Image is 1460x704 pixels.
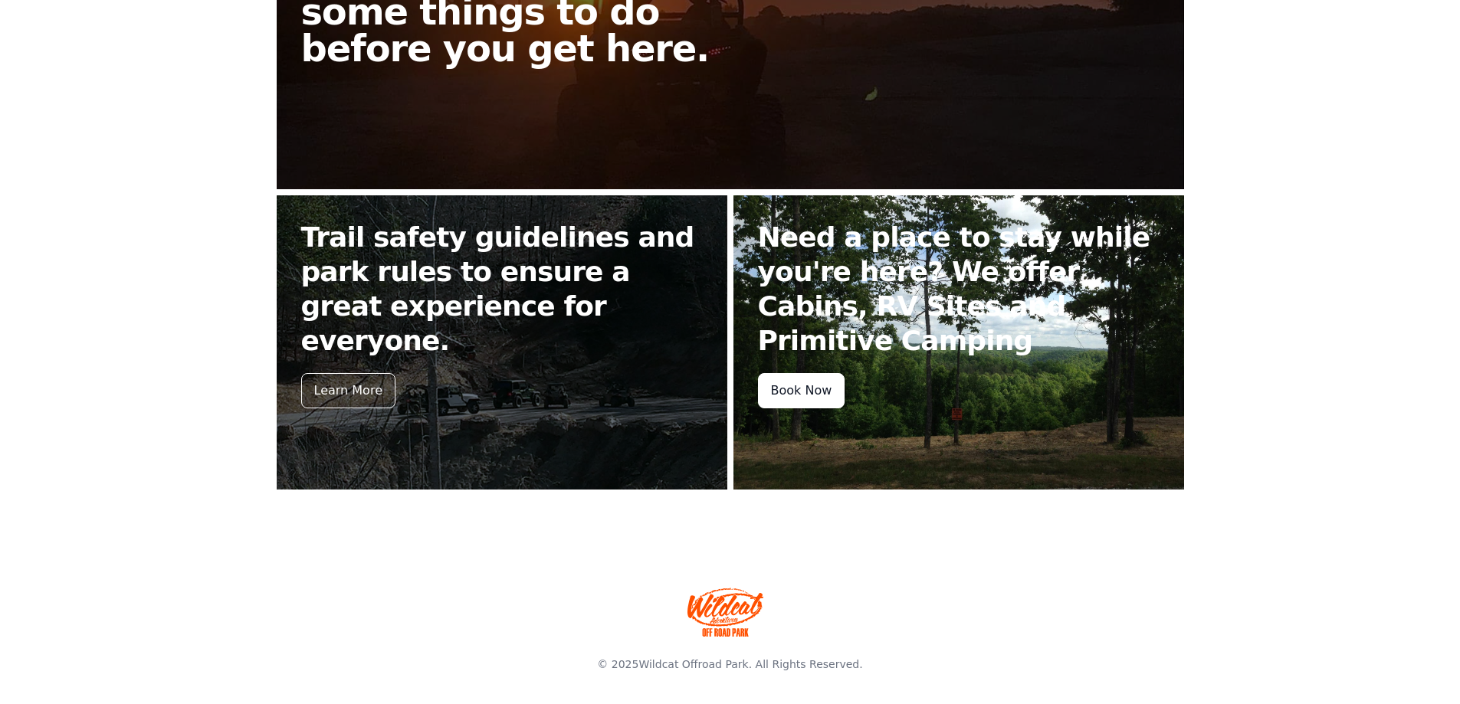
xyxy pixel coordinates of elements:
a: Trail safety guidelines and park rules to ensure a great experience for everyone. Learn More [277,195,727,490]
h2: Need a place to stay while you're here? We offer Cabins, RV Sites and Primitive Camping [758,220,1160,358]
div: Book Now [758,373,845,408]
div: Learn More [301,373,395,408]
img: Wildcat Offroad park [687,588,764,637]
a: Need a place to stay while you're here? We offer Cabins, RV Sites and Primitive Camping Book Now [733,195,1184,490]
span: © 2025 . All Rights Reserved. [597,658,862,670]
a: Wildcat Offroad Park [638,658,748,670]
h2: Trail safety guidelines and park rules to ensure a great experience for everyone. [301,220,703,358]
